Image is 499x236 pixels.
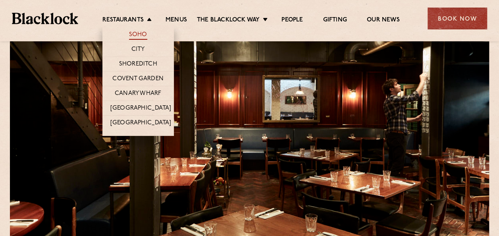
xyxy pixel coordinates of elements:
a: Restaurants [102,16,144,25]
div: Book Now [428,8,487,29]
a: Gifting [323,16,347,25]
a: The Blacklock Way [197,16,260,25]
a: Canary Wharf [115,90,161,99]
img: BL_Textured_Logo-footer-cropped.svg [12,13,78,24]
a: Covent Garden [112,75,164,84]
a: [GEOGRAPHIC_DATA] [110,119,171,128]
a: Menus [166,16,187,25]
a: Soho [129,31,147,40]
a: Our News [367,16,400,25]
a: [GEOGRAPHIC_DATA] [110,104,171,113]
a: City [131,46,145,54]
a: Shoreditch [119,60,157,69]
a: People [281,16,303,25]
